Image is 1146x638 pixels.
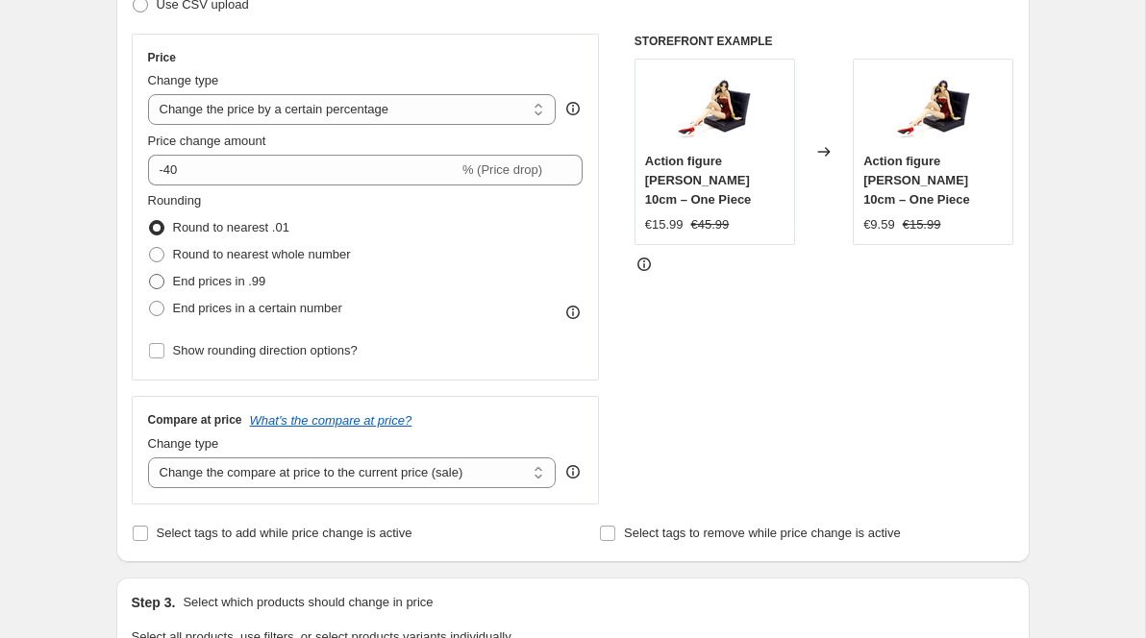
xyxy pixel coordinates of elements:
[157,526,412,540] span: Select tags to add while price change is active
[462,162,542,177] span: % (Price drop)
[148,155,459,185] input: -15
[183,593,433,612] p: Select which products should change in price
[863,154,970,207] span: Action figure [PERSON_NAME] 10cm – One Piece
[563,462,583,481] div: help
[863,215,895,234] div: €9.59
[676,69,753,146] img: main-image-7_80x.jpg
[148,412,242,428] h3: Compare at price
[148,193,202,208] span: Rounding
[645,215,684,234] div: €15.99
[635,34,1014,49] h6: STOREFRONT EXAMPLE
[148,436,219,451] span: Change type
[173,343,358,357] span: Show rounding direction options?
[173,274,266,288] span: End prices in .99
[563,99,583,118] div: help
[173,247,351,261] span: Round to nearest whole number
[132,593,176,612] h2: Step 3.
[691,215,730,234] strike: €45.99
[624,526,901,540] span: Select tags to remove while price change is active
[148,50,176,65] h3: Price
[895,69,972,146] img: main-image-7_80x.jpg
[645,154,752,207] span: Action figure [PERSON_NAME] 10cm – One Piece
[148,134,266,148] span: Price change amount
[148,73,219,87] span: Change type
[903,215,941,234] strike: €15.99
[173,301,342,315] span: End prices in a certain number
[173,220,289,234] span: Round to nearest .01
[250,413,412,428] button: What's the compare at price?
